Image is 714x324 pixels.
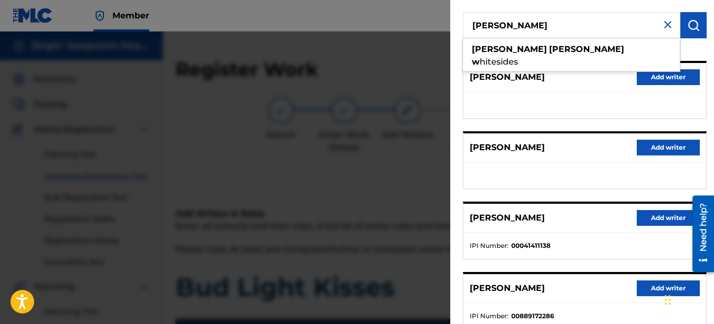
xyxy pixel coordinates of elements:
img: MLC Logo [13,8,53,23]
strong: 00889172286 [511,311,554,321]
strong: [PERSON_NAME] [472,44,547,54]
div: Drag [665,284,671,316]
button: Add writer [637,140,700,155]
p: [PERSON_NAME] [470,141,545,154]
iframe: Chat Widget [661,274,714,324]
span: IPI Number : [470,241,509,250]
strong: w [472,57,480,67]
button: Add writer [637,280,700,296]
span: Member [112,9,149,22]
button: Add writer [637,210,700,226]
strong: 00041411138 [511,241,551,250]
p: [PERSON_NAME] [470,282,545,295]
p: [PERSON_NAME] [470,71,545,83]
img: Top Rightsholder [94,9,106,22]
span: IPI Number : [470,311,509,321]
p: [PERSON_NAME] [470,212,545,224]
span: hitesides [480,57,518,67]
iframe: Resource Center [685,191,714,276]
strong: [PERSON_NAME] [549,44,624,54]
input: Search writer's name or IPI Number [463,12,680,38]
button: Add writer [637,69,700,85]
